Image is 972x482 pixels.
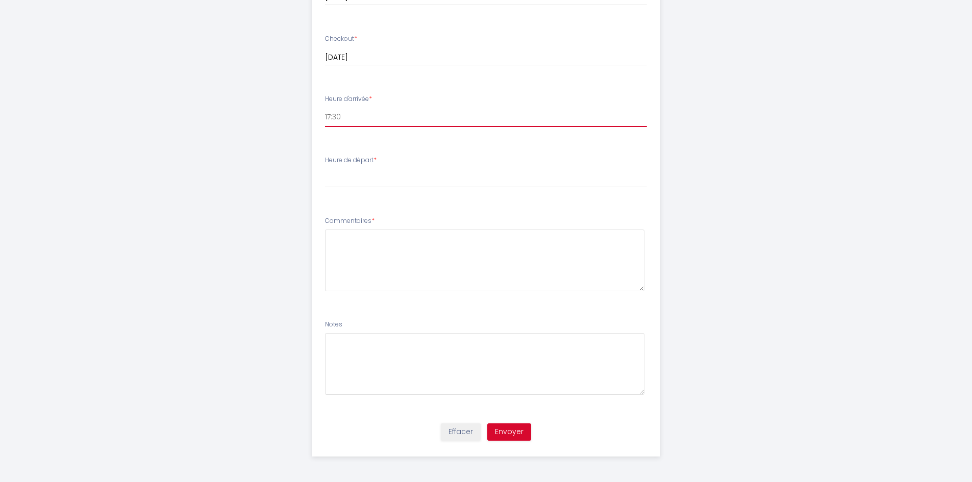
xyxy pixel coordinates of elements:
label: Notes [325,320,342,329]
label: Commentaires [325,216,375,226]
button: Effacer [441,423,481,441]
button: Envoyer [487,423,531,441]
label: Heure d'arrivée [325,94,372,104]
label: Heure de départ [325,156,377,165]
label: Checkout [325,34,357,44]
